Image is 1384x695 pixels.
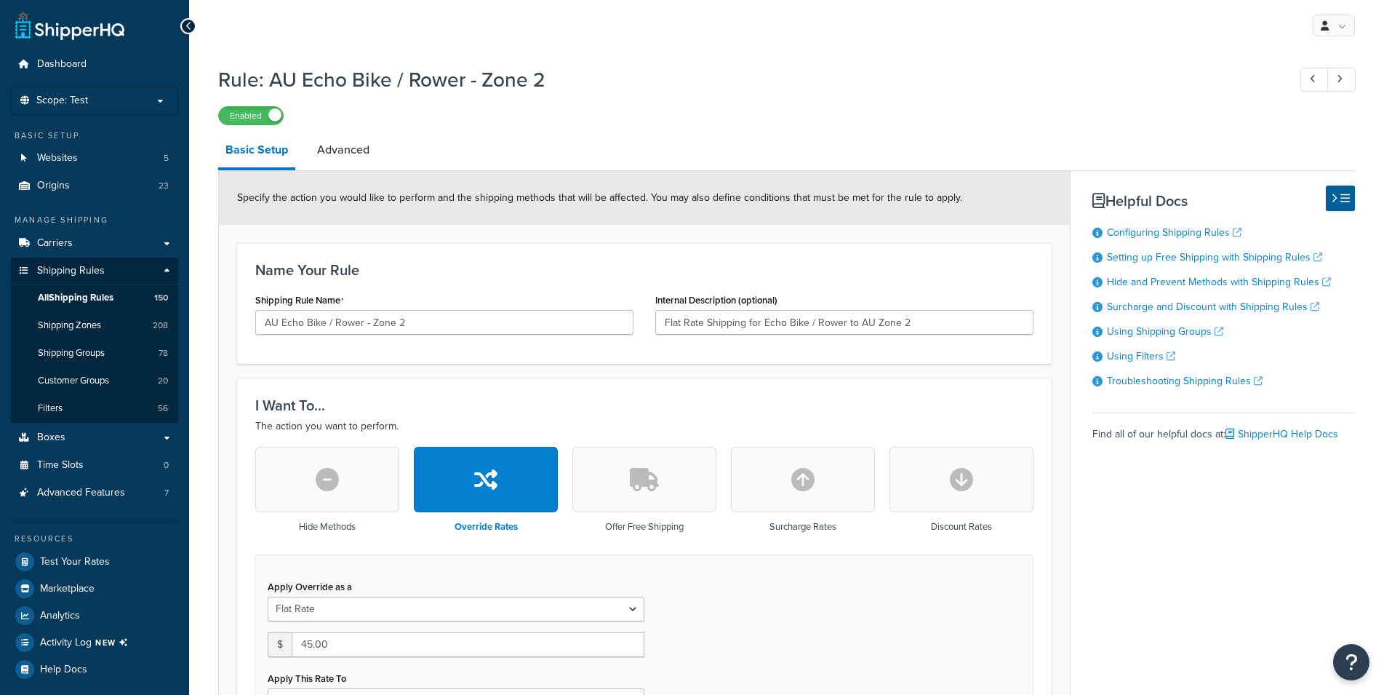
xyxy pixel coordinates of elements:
li: Advanced Features [11,480,178,507]
a: Troubleshooting Shipping Rules [1107,373,1263,389]
a: Advanced Features7 [11,480,178,507]
li: Customer Groups [11,368,178,394]
span: 208 [153,319,168,332]
a: Time Slots0 [11,452,178,479]
a: Basic Setup [218,132,295,170]
a: Using Filters [1107,349,1175,364]
span: Scope: Test [36,95,88,107]
a: Hide and Prevent Methods with Shipping Rules [1107,274,1331,290]
span: 56 [158,402,168,415]
a: Shipping Groups78 [11,340,178,367]
h3: Surcharge Rates [769,522,836,532]
button: Hide Help Docs [1326,186,1355,211]
a: Analytics [11,603,178,629]
span: 20 [158,375,168,387]
span: Specify the action you would like to perform and the shipping methods that will be affected. You ... [237,190,962,205]
span: 150 [154,292,168,304]
li: Websites [11,145,178,172]
span: Advanced Features [37,487,125,499]
span: All Shipping Rules [38,292,113,304]
span: Shipping Groups [38,347,105,360]
span: Test Your Rates [40,556,110,568]
span: Shipping Zones [38,319,101,332]
a: Advanced [310,132,377,167]
a: Next Record [1327,68,1356,92]
h3: Helpful Docs [1092,193,1355,209]
span: NEW [95,637,134,648]
div: Manage Shipping [11,214,178,226]
h3: Discount Rates [931,522,992,532]
label: Shipping Rule Name [255,295,344,306]
a: Carriers [11,230,178,257]
a: Shipping Rules [11,258,178,285]
span: Help Docs [40,664,87,676]
a: Filters56 [11,395,178,422]
a: Help Docs [11,656,178,683]
span: Activity Log [40,633,134,652]
a: Marketplace [11,576,178,602]
a: Previous Record [1300,68,1329,92]
h3: Offer Free Shipping [605,522,684,532]
li: Origins [11,172,178,199]
a: Shipping Zones208 [11,312,178,339]
span: 78 [159,347,168,360]
h1: Rule: AU Echo Bike / Rower - Zone 2 [218,65,1273,94]
div: Basic Setup [11,130,178,142]
span: Marketplace [40,583,95,595]
li: Shipping Zones [11,312,178,339]
li: Shipping Rules [11,258,178,424]
li: Time Slots [11,452,178,479]
li: Shipping Groups [11,340,178,367]
h3: Hide Methods [299,522,356,532]
span: Customer Groups [38,375,109,387]
span: 23 [159,180,169,192]
a: Origins23 [11,172,178,199]
a: Customer Groups20 [11,368,178,394]
span: Shipping Rules [37,265,105,277]
span: Filters [38,402,63,415]
li: Filters [11,395,178,422]
button: Open Resource Center [1333,644,1369,680]
div: Find all of our helpful docs at: [1092,413,1355,445]
h3: Name Your Rule [255,262,1033,278]
span: 0 [164,459,169,472]
span: Analytics [40,610,80,622]
span: 7 [164,487,169,499]
span: Websites [37,152,78,164]
span: Carriers [37,237,73,250]
a: ShipperHQ Help Docs [1225,426,1338,442]
a: Configuring Shipping Rules [1107,225,1241,240]
label: Enabled [219,107,283,124]
span: Dashboard [37,58,87,71]
h3: I Want To... [255,397,1033,413]
a: Dashboard [11,51,178,78]
a: Surcharge and Discount with Shipping Rules [1107,299,1319,314]
a: Setting up Free Shipping with Shipping Rules [1107,250,1322,265]
span: $ [268,632,292,657]
p: The action you want to perform. [255,418,1033,435]
a: AllShipping Rules150 [11,285,178,311]
span: Boxes [37,432,65,444]
a: Activity LogNEW [11,630,178,656]
a: Boxes [11,424,178,451]
a: Using Shipping Groups [1107,324,1223,339]
h3: Override Rates [455,522,518,532]
div: Resources [11,533,178,545]
a: Websites5 [11,145,178,172]
label: Apply Override as a [268,581,352,592]
a: Test Your Rates [11,549,178,575]
span: 5 [164,152,169,164]
li: [object Object] [11,630,178,656]
label: Internal Description (optional) [655,295,777,306]
label: Apply This Rate To [268,673,346,684]
span: Time Slots [37,459,84,472]
span: Origins [37,180,70,192]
